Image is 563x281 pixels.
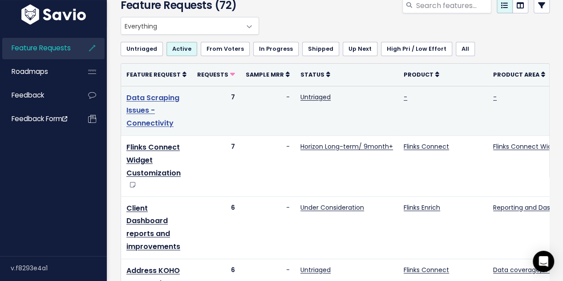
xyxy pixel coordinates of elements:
[11,257,107,280] div: v.f8293e4a1
[300,71,324,78] span: Status
[197,71,228,78] span: Requests
[404,265,449,274] a: Flinks Connect
[493,142,563,151] a: Flinks Connect Widget
[121,17,241,34] span: Everything
[166,42,197,56] a: Active
[300,93,331,102] a: Untriaged
[126,142,181,178] a: Flinks Connect Widget Customization
[2,38,74,58] a: Feature Requests
[192,196,240,259] td: 6
[192,86,240,135] td: 7
[456,42,475,56] a: All
[240,196,295,259] td: -
[533,251,554,272] div: Open Intercom Messenger
[300,203,364,212] a: Under Consideration
[404,142,449,151] a: Flinks Connect
[126,71,181,78] span: Feature Request
[126,203,180,252] a: Client Dashboard reports and improvements
[121,42,163,56] a: Untriaged
[2,109,74,129] a: Feedback form
[493,71,539,78] span: Product Area
[201,42,250,56] a: From Voters
[240,86,295,135] td: -
[12,114,67,123] span: Feedback form
[192,135,240,196] td: 7
[493,93,497,102] a: -
[404,203,440,212] a: Flinks Enrich
[404,70,439,79] a: Product
[121,42,550,56] ul: Filter feature requests
[126,70,186,79] a: Feature Request
[246,71,284,78] span: Sample MRR
[121,17,259,35] span: Everything
[240,135,295,196] td: -
[343,42,377,56] a: Up Next
[19,4,88,24] img: logo-white.9d6f32f41409.svg
[12,67,48,76] span: Roadmaps
[126,93,179,129] a: Data Scraping Issues - Connectivity
[2,61,74,82] a: Roadmaps
[381,42,452,56] a: High Pri / Low Effort
[493,70,545,79] a: Product Area
[246,70,290,79] a: Sample MRR
[253,42,299,56] a: In Progress
[404,71,433,78] span: Product
[300,70,330,79] a: Status
[2,85,74,106] a: Feedback
[300,142,393,151] a: Horizon Long-term/ 9month+
[197,70,235,79] a: Requests
[404,93,407,102] a: -
[12,43,71,53] span: Feature Requests
[12,90,44,100] span: Feedback
[302,42,339,56] a: Shipped
[300,265,331,274] a: Untriaged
